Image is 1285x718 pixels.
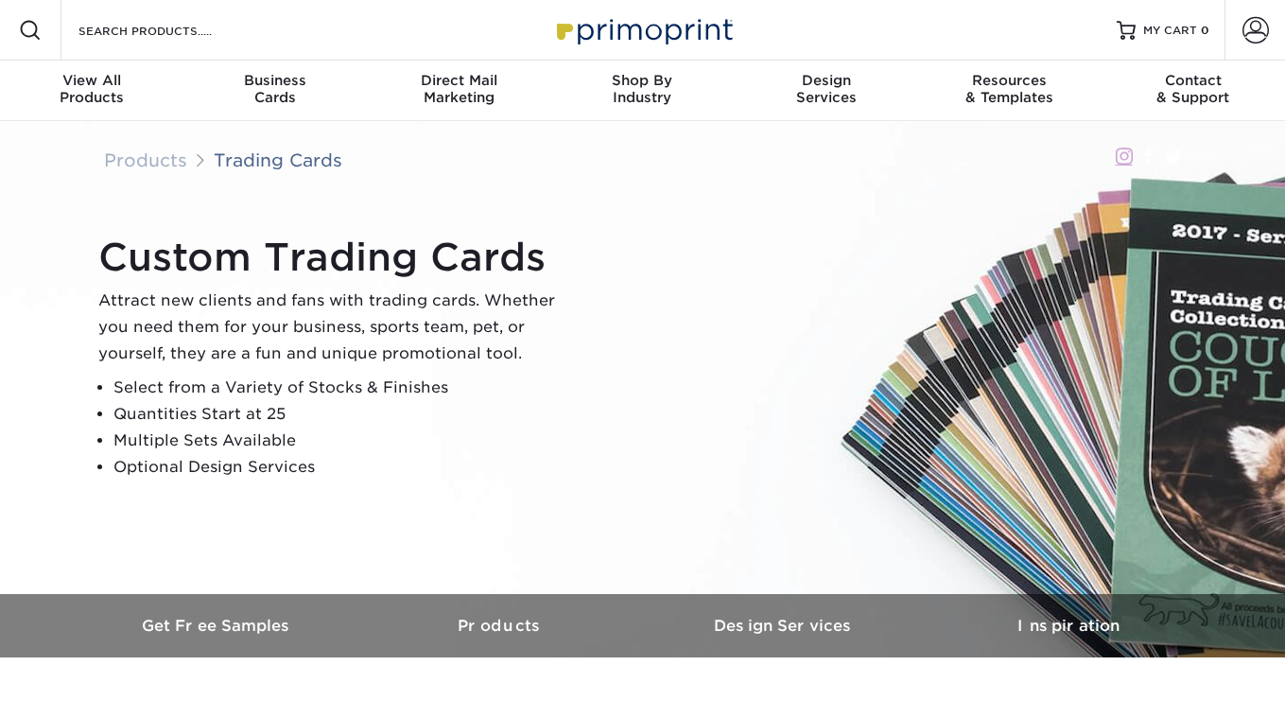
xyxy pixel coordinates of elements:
[927,594,1210,657] a: Inspiration
[77,19,261,42] input: SEARCH PRODUCTS.....
[104,149,187,170] a: Products
[735,72,918,106] div: Services
[367,72,550,106] div: Marketing
[550,61,734,121] a: Shop ByIndustry
[918,72,1102,89] span: Resources
[550,72,734,89] span: Shop By
[1102,72,1285,89] span: Contact
[113,428,571,454] li: Multiple Sets Available
[367,72,550,89] span: Direct Mail
[1201,24,1209,37] span: 0
[643,594,927,657] a: Design Services
[918,72,1102,106] div: & Templates
[113,375,571,401] li: Select from a Variety of Stocks & Finishes
[550,72,734,106] div: Industry
[367,61,550,121] a: Direct MailMarketing
[359,617,643,635] h3: Products
[183,61,367,121] a: BusinessCards
[643,617,927,635] h3: Design Services
[98,235,571,280] h1: Custom Trading Cards
[548,9,738,50] img: Primoprint
[76,617,359,635] h3: Get Free Samples
[1102,72,1285,106] div: & Support
[98,288,571,367] p: Attract new clients and fans with trading cards. Whether you need them for your business, sports ...
[735,61,918,121] a: DesignServices
[76,594,359,657] a: Get Free Samples
[113,401,571,428] li: Quantities Start at 25
[359,594,643,657] a: Products
[918,61,1102,121] a: Resources& Templates
[1102,61,1285,121] a: Contact& Support
[735,72,918,89] span: Design
[183,72,367,106] div: Cards
[214,149,342,170] a: Trading Cards
[113,454,571,481] li: Optional Design Services
[927,617,1210,635] h3: Inspiration
[183,72,367,89] span: Business
[1143,23,1197,39] span: MY CART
